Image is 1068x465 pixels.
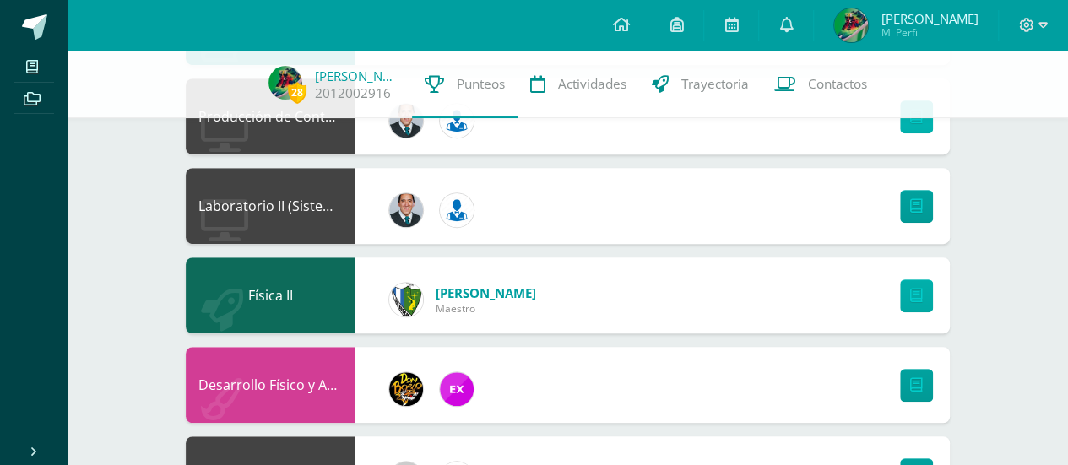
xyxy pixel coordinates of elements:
[315,84,391,102] a: 2012002916
[440,193,474,227] img: 6ed6846fa57649245178fca9fc9a58dd.png
[762,51,880,118] a: Contactos
[440,104,474,138] img: 6ed6846fa57649245178fca9fc9a58dd.png
[389,193,423,227] img: 2306758994b507d40baaa54be1d4aa7e.png
[186,257,355,333] div: Física II
[681,75,749,93] span: Trayectoria
[518,51,639,118] a: Actividades
[834,8,868,42] img: 97032322cc9f71459aa69d7afb02c43b.png
[881,25,978,40] span: Mi Perfil
[808,75,867,93] span: Contactos
[440,372,474,406] img: ce84f7dabd80ed5f5aa83b4480291ac6.png
[881,10,978,27] span: [PERSON_NAME]
[457,75,505,93] span: Punteos
[268,66,302,100] img: 97032322cc9f71459aa69d7afb02c43b.png
[315,68,399,84] a: [PERSON_NAME]
[389,283,423,316] img: d7d6d148f6dec277cbaab50fee73caa7.png
[186,347,355,423] div: Desarrollo Físico y Artístico (Extracurricular)
[436,284,536,301] span: [PERSON_NAME]
[639,51,762,118] a: Trayectoria
[436,301,536,316] span: Maestro
[186,168,355,244] div: Laboratorio II (Sistema Operativo Macintoch)
[389,372,423,406] img: 21dcd0747afb1b787494880446b9b401.png
[412,51,518,118] a: Punteos
[558,75,626,93] span: Actividades
[389,104,423,138] img: 2306758994b507d40baaa54be1d4aa7e.png
[288,82,306,103] span: 28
